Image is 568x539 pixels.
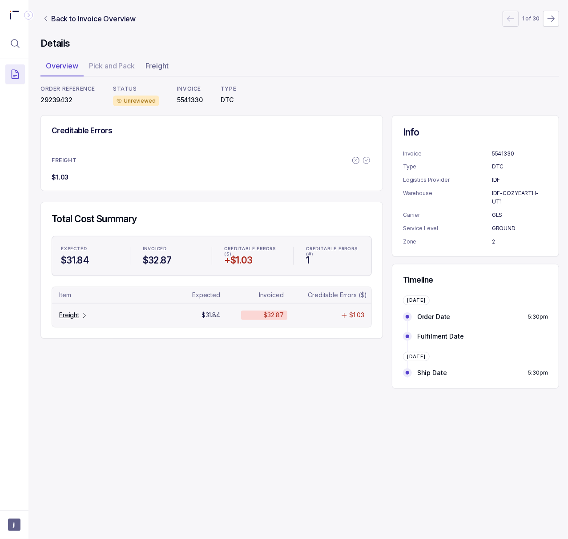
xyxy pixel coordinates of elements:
p: Back to Invoice Overview [51,13,136,24]
p: DTC [221,96,236,104]
p: Logistics Provider [403,176,492,184]
h4: Details [40,37,559,50]
p: 5:30pm [528,368,548,377]
h4: $31.84 [61,254,117,267]
p: 5:30pm [528,312,548,321]
h5: Creditable Errors [52,126,112,136]
p: INVOICE [177,85,203,92]
li: Statistic CREDITABLE ERRORS ($) [219,240,286,272]
li: Statistic INVOICED [137,240,205,272]
li: Statistic CREDITABLE ERRORS (#) [301,240,368,272]
div: Unreviewed [113,96,159,106]
p: GROUND [492,224,548,233]
p: Warehouse [403,189,492,206]
p: Overview [46,60,78,71]
h4: $32.87 [143,254,199,267]
p: 5541330 [177,96,203,104]
p: $1.03 [52,173,68,182]
p: Invoice [403,149,492,158]
p: Freight [59,311,79,319]
p: 2 [492,237,548,246]
div: Collapse Icon [23,10,34,20]
a: Link Back to Invoice Overview [40,13,137,24]
td: Table Cell-text 3 [304,291,368,299]
p: Freight [145,60,169,71]
h5: Timeline [403,275,548,285]
button: User initials [8,519,20,531]
p: STATUS [113,85,159,92]
li: Statistic EXPECTED [56,240,123,272]
h4: Total Cost Summary [52,213,372,225]
ul: Statistic Highlights [52,236,372,276]
p: ORDER REFERENCE [40,85,95,92]
button: Next Page [543,11,559,27]
p: Invoiced [259,291,284,299]
p: Fulfilment Date [417,332,464,341]
td: Table Cell-text 2 [238,311,305,319]
p: Carrier [403,211,492,220]
td: Table Cell-text 3 [304,311,368,319]
p: Zone [403,237,492,246]
ul: Tab Group [40,59,559,76]
ul: Information Summary [403,149,548,246]
p: TYPE [221,85,236,92]
td: Table Cell-link 0 [56,311,165,319]
p: Ship Date [417,368,447,377]
p: 5541330 [492,149,548,158]
td: Table Cell-text 2 [238,291,305,299]
p: [DATE] [407,354,426,359]
button: Menu Icon Button MagnifyingGlassIcon [5,34,25,53]
p: GLS [492,211,548,220]
p: INVOICED [143,246,167,252]
p: DTC [492,162,548,171]
p: CREDITABLE ERRORS ($) [225,246,281,252]
p: Service Level [403,224,492,233]
p: EXPECTED [61,246,87,252]
p: CREDITABLE ERRORS (#) [306,246,363,252]
p: Item [59,291,71,299]
p: Order Date [417,312,451,321]
li: Tab Freight [140,59,174,76]
p: Creditable Errors ($) [308,291,367,299]
p: $32.87 [264,311,284,319]
p: [DATE] [407,298,426,303]
p: 29239432 [40,96,95,104]
p: $1.03 [350,311,364,319]
p: Expected [192,291,220,299]
p: $31.84 [201,311,220,319]
p: Type [403,162,492,171]
p: 1 of 30 [522,14,540,23]
h4: +$1.03 [225,254,281,267]
p: IDF [492,176,548,184]
p: IDF-COZYEARTH-UT1 [492,189,548,206]
td: Table Cell-text 1 [170,311,238,319]
button: Menu Icon Button DocumentTextIcon [5,64,25,84]
td: Table Cell-text 1 [170,291,238,299]
h4: 1 [306,254,363,267]
h4: Info [403,126,548,139]
td: Table Cell-text 0 [56,291,165,299]
li: Tab Overview [40,59,84,76]
p: FREIGHT [52,157,77,164]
